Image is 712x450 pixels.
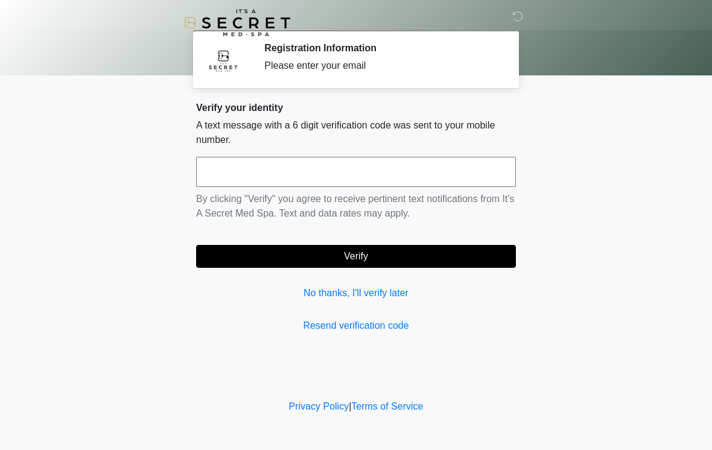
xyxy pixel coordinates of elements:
img: Agent Avatar [205,42,241,78]
button: Verify [196,245,516,268]
h2: Verify your identity [196,102,516,113]
a: No thanks, I'll verify later [196,286,516,300]
p: A text message with a 6 digit verification code was sent to your mobile number. [196,118,516,147]
a: | [349,401,351,411]
a: Resend verification code [196,318,516,333]
img: It's A Secret Med Spa Logo [184,9,290,36]
a: Privacy Policy [289,401,349,411]
p: By clicking "Verify" you agree to receive pertinent text notifications from It's A Secret Med Spa... [196,192,516,221]
h2: Registration Information [264,42,498,54]
div: Please enter your email [264,59,498,73]
a: Terms of Service [351,401,423,411]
